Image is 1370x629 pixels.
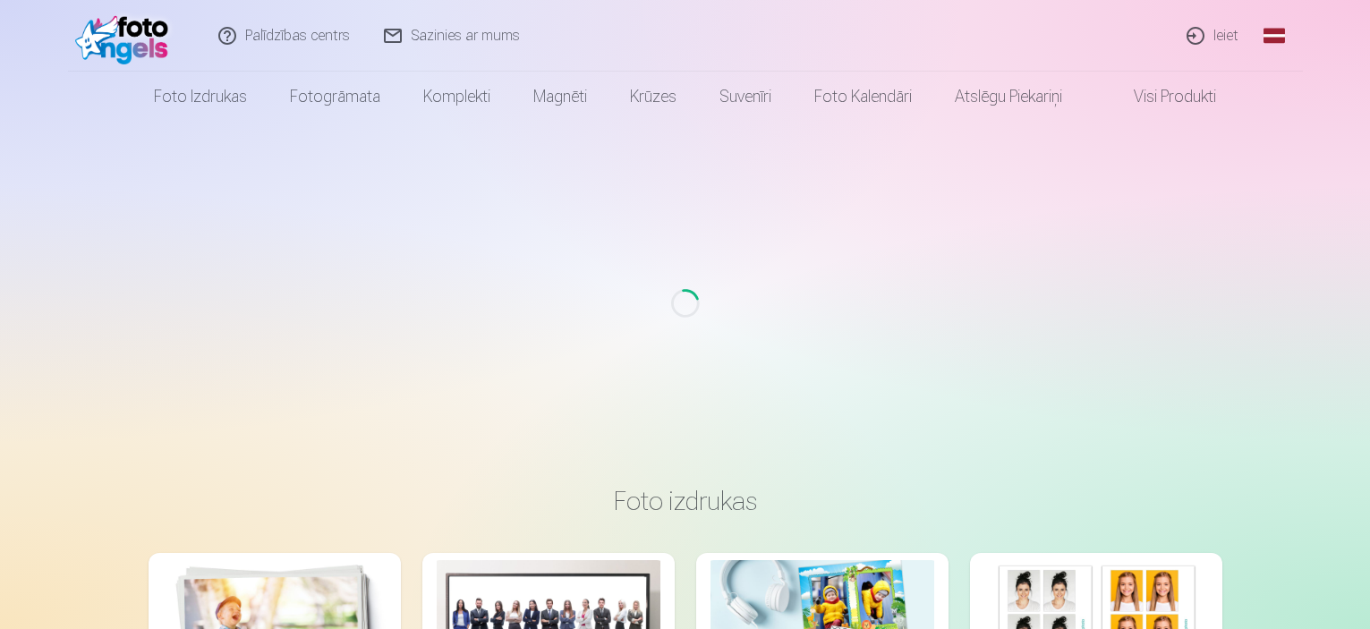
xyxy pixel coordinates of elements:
[268,72,402,122] a: Fotogrāmata
[608,72,698,122] a: Krūzes
[793,72,933,122] a: Foto kalendāri
[698,72,793,122] a: Suvenīri
[933,72,1084,122] a: Atslēgu piekariņi
[512,72,608,122] a: Magnēti
[132,72,268,122] a: Foto izdrukas
[402,72,512,122] a: Komplekti
[163,485,1208,517] h3: Foto izdrukas
[1084,72,1238,122] a: Visi produkti
[75,7,178,64] img: /fa1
